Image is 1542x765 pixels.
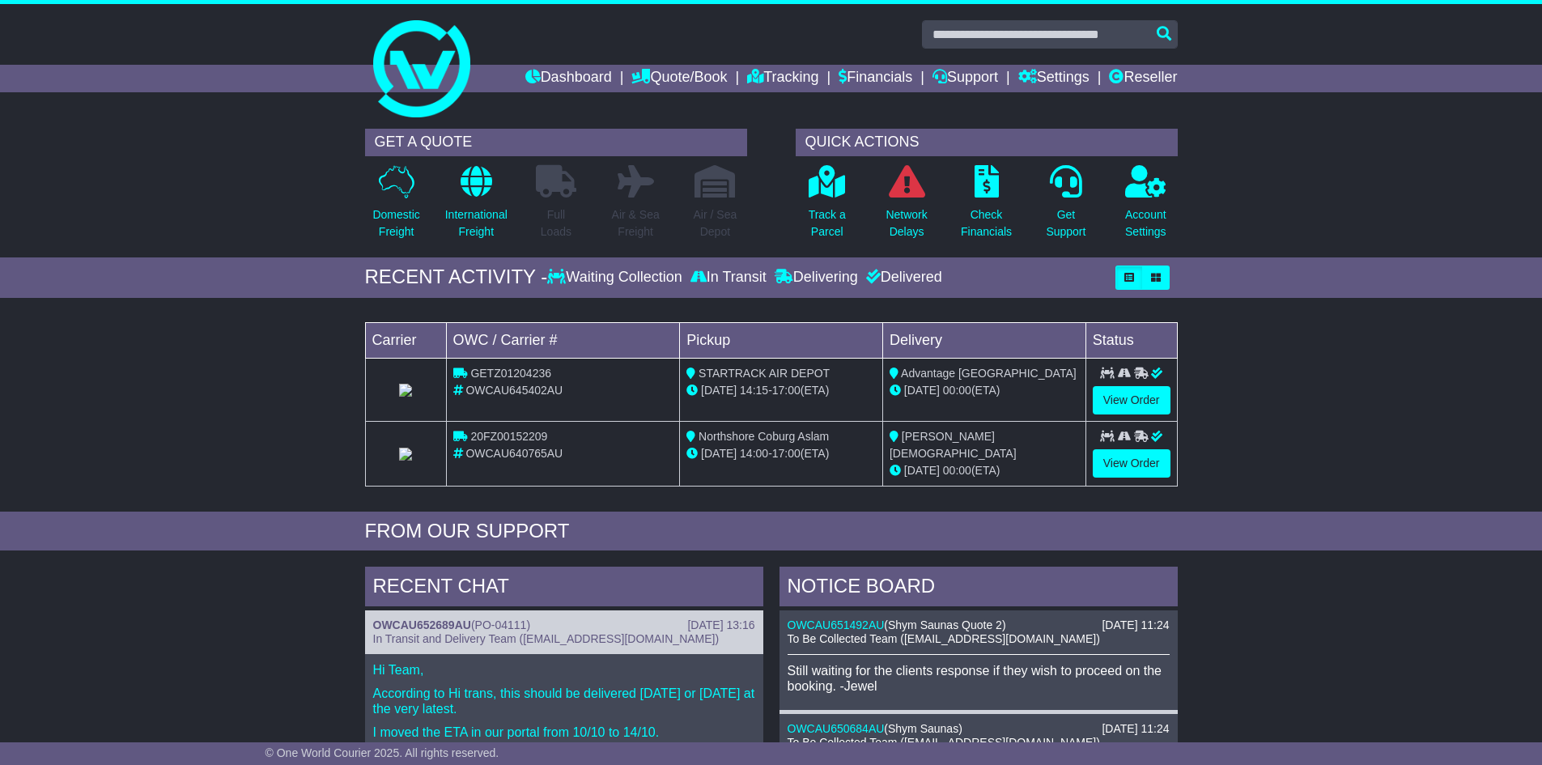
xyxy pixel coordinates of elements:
[365,567,763,610] div: RECENT CHAT
[365,520,1178,543] div: FROM OUR SUPPORT
[701,447,737,460] span: [DATE]
[699,430,829,443] span: Northshore Coburg Aslam
[399,448,412,461] img: StarTrack.png
[399,384,412,397] img: StarTrack.png
[882,322,1085,358] td: Delivery
[373,725,755,740] p: I moved the ETA in our portal from 10/10 to 14/10.
[1046,206,1085,240] p: Get Support
[1085,322,1177,358] td: Status
[862,269,942,287] div: Delivered
[470,367,551,380] span: GETZ01204236
[740,384,768,397] span: 14:15
[525,65,612,92] a: Dashboard
[465,384,563,397] span: OWCAU645402AU
[890,382,1079,399] div: (ETA)
[890,462,1079,479] div: (ETA)
[888,618,1002,631] span: Shym Saunas Quote 2
[465,447,563,460] span: OWCAU640765AU
[547,269,686,287] div: Waiting Collection
[1093,386,1170,414] a: View Order
[1102,722,1169,736] div: [DATE] 11:24
[932,65,998,92] a: Support
[809,206,846,240] p: Track a Parcel
[788,618,1170,632] div: ( )
[888,722,958,735] span: Shym Saunas
[687,618,754,632] div: [DATE] 13:16
[747,65,818,92] a: Tracking
[740,447,768,460] span: 14:00
[701,384,737,397] span: [DATE]
[788,632,1100,645] span: To Be Collected Team ([EMAIL_ADDRESS][DOMAIN_NAME])
[788,736,1100,749] span: To Be Collected Team ([EMAIL_ADDRESS][DOMAIN_NAME])
[1102,618,1169,632] div: [DATE] 11:24
[788,722,1170,736] div: ( )
[779,567,1178,610] div: NOTICE BOARD
[904,384,940,397] span: [DATE]
[901,367,1077,380] span: Advantage [GEOGRAPHIC_DATA]
[699,367,830,380] span: STARTRACK AIR DEPOT
[373,618,755,632] div: ( )
[536,206,576,240] p: Full Loads
[373,632,720,645] span: In Transit and Delivery Team ([EMAIL_ADDRESS][DOMAIN_NAME])
[265,746,499,759] span: © One World Courier 2025. All rights reserved.
[686,382,876,399] div: - (ETA)
[372,206,419,240] p: Domestic Freight
[373,686,755,716] p: According to Hi trans, this should be delivered [DATE] or [DATE] at the very latest.
[445,206,508,240] p: International Freight
[961,206,1012,240] p: Check Financials
[470,430,547,443] span: 20FZ00152209
[1093,449,1170,478] a: View Order
[772,384,801,397] span: 17:00
[885,164,928,249] a: NetworkDelays
[1125,206,1166,240] p: Account Settings
[612,206,660,240] p: Air & Sea Freight
[365,129,747,156] div: GET A QUOTE
[960,164,1013,249] a: CheckFinancials
[446,322,680,358] td: OWC / Carrier #
[796,129,1178,156] div: QUICK ACTIONS
[373,618,471,631] a: OWCAU652689AU
[839,65,912,92] a: Financials
[365,322,446,358] td: Carrier
[943,384,971,397] span: 00:00
[886,206,927,240] p: Network Delays
[365,266,548,289] div: RECENT ACTIVITY -
[686,445,876,462] div: - (ETA)
[943,464,971,477] span: 00:00
[1045,164,1086,249] a: GetSupport
[680,322,883,358] td: Pickup
[631,65,727,92] a: Quote/Book
[890,430,1017,460] span: [PERSON_NAME][DEMOGRAPHIC_DATA]
[373,662,755,678] p: Hi Team,
[771,269,862,287] div: Delivering
[444,164,508,249] a: InternationalFreight
[788,722,885,735] a: OWCAU650684AU
[686,269,771,287] div: In Transit
[1109,65,1177,92] a: Reseller
[694,206,737,240] p: Air / Sea Depot
[1124,164,1167,249] a: AccountSettings
[372,164,420,249] a: DomesticFreight
[772,447,801,460] span: 17:00
[788,663,1170,694] p: Still waiting for the clients response if they wish to proceed on the booking. -Jewel
[808,164,847,249] a: Track aParcel
[1018,65,1090,92] a: Settings
[788,618,885,631] a: OWCAU651492AU
[475,618,527,631] span: PO-04111
[904,464,940,477] span: [DATE]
